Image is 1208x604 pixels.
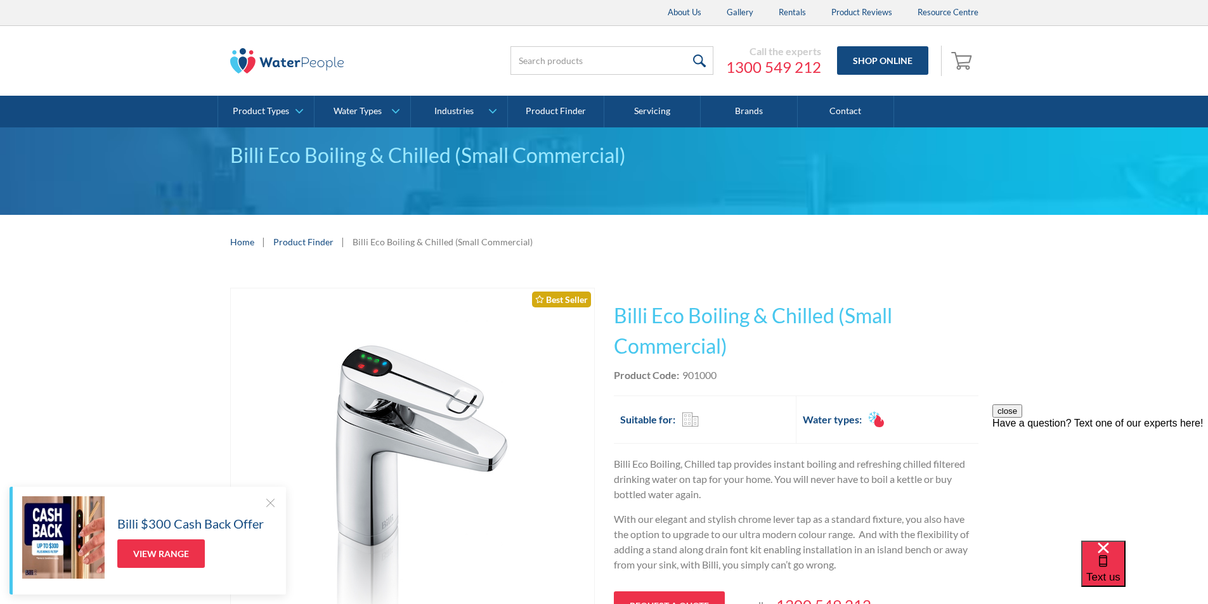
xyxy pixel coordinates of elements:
img: Billi $300 Cash Back Offer [22,496,105,579]
h5: Billi $300 Cash Back Offer [117,514,264,533]
p: With our elegant and stylish chrome lever tap as a standard fixture, you also have the option to ... [614,511,978,572]
div: 901000 [682,368,717,383]
a: Product Finder [273,235,334,248]
a: View Range [117,539,205,568]
p: Billi Eco Boiling, Chilled tap provides instant boiling and refreshing chilled filtered drinking ... [614,456,978,502]
a: Servicing [604,96,701,127]
div: | [261,234,267,249]
h2: Water types: [803,412,862,427]
div: Call the experts [726,45,821,58]
input: Search products [510,46,713,75]
iframe: podium webchat widget bubble [1081,541,1208,604]
h2: Suitable for: [620,412,675,427]
strong: Product Code: [614,369,679,381]
div: Water Types [334,106,382,117]
a: Shop Online [837,46,928,75]
div: Industries [434,106,474,117]
a: Brands [701,96,797,127]
a: Contact [798,96,894,127]
a: Industries [411,96,507,127]
iframe: podium webchat widget prompt [992,404,1208,556]
a: Product Types [218,96,314,127]
div: Product Types [233,106,289,117]
a: Water Types [315,96,410,127]
div: Best Seller [532,292,591,307]
h1: Billi Eco Boiling & Chilled (Small Commercial) [614,300,978,361]
div: Billi Eco Boiling & Chilled (Small Commercial) [353,235,533,248]
img: The Water People [230,48,344,74]
img: shopping cart [951,50,975,70]
a: Product Finder [508,96,604,127]
a: Home [230,235,254,248]
div: Billi Eco Boiling & Chilled (Small Commercial) [230,140,978,170]
a: Open empty cart [948,46,978,76]
div: | [340,234,346,249]
a: 1300 549 212 [726,58,821,77]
